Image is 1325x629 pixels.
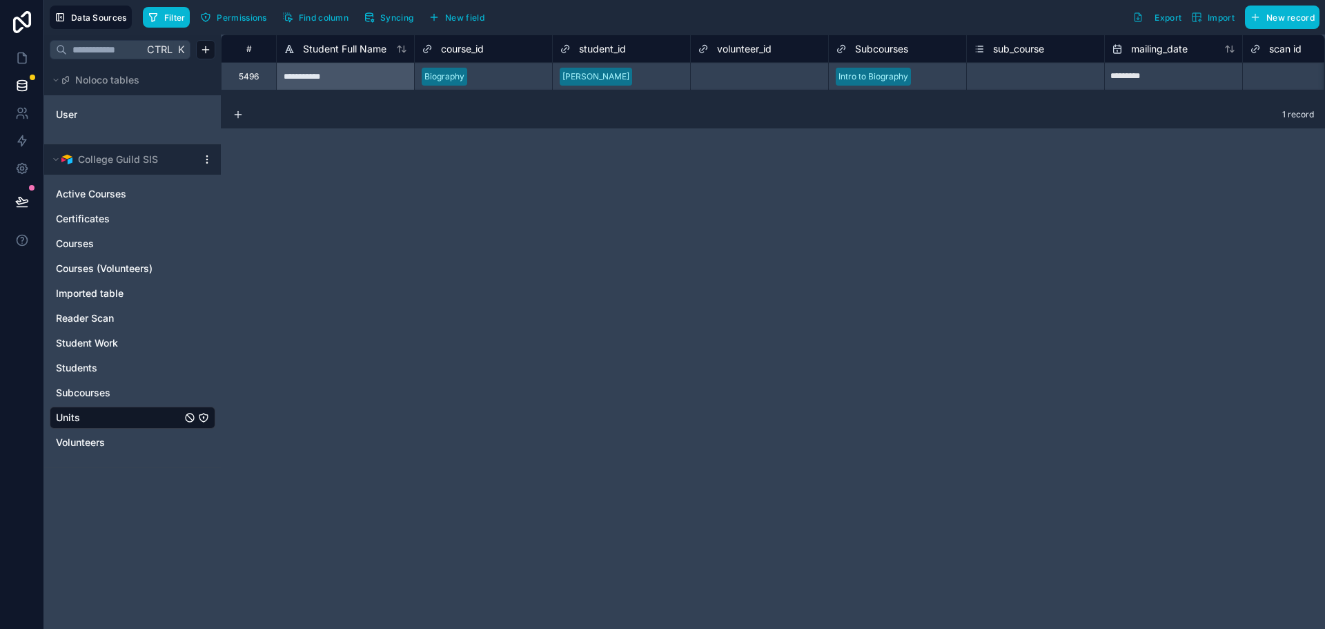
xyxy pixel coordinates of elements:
span: Reader Scan [56,311,114,325]
span: Student Work [56,336,118,350]
span: Courses (Volunteers) [56,262,153,275]
a: Syncing [359,7,424,28]
span: New field [445,12,484,23]
button: Permissions [195,7,271,28]
span: User [56,108,77,122]
span: Volunteers [56,436,105,449]
span: 1 record [1282,109,1314,120]
a: User [56,108,168,122]
a: Permissions [195,7,277,28]
span: Permissions [217,12,266,23]
a: Subcourses [56,386,181,400]
div: Certificates [50,208,215,230]
div: Active Courses [50,183,215,205]
a: Active Courses [56,187,181,201]
div: Courses (Volunteers) [50,258,215,280]
a: New record [1239,6,1319,29]
span: sub_course [993,42,1044,56]
div: [PERSON_NAME] [562,70,629,83]
button: Import [1186,6,1239,29]
button: New field [424,7,489,28]
a: Courses (Volunteers) [56,262,181,275]
div: Imported table [50,282,215,304]
span: course_id [441,42,484,56]
button: Export [1128,6,1186,29]
a: Certificates [56,212,181,226]
span: Ctrl [146,41,174,58]
div: Units [50,407,215,429]
button: Find column [277,7,353,28]
div: Volunteers [50,432,215,454]
button: Syncing [359,7,418,28]
span: Noloco tables [75,73,139,87]
span: Active Courses [56,187,126,201]
span: Courses [56,237,94,251]
span: Student Full Name [303,42,386,56]
span: Export [1155,12,1181,23]
span: K [176,45,186,55]
span: Data Sources [71,12,127,23]
span: New record [1266,12,1315,23]
span: College Guild SIS [78,153,158,166]
a: Imported table [56,287,181,300]
span: Imported table [56,287,124,300]
button: Noloco tables [50,70,207,90]
div: Reader Scan [50,307,215,329]
a: Volunteers [56,436,181,449]
span: Subcourses [56,386,110,400]
div: # [232,43,266,54]
button: Filter [143,7,190,28]
div: Courses [50,233,215,255]
div: Students [50,357,215,379]
span: mailing_date [1131,42,1188,56]
a: Courses [56,237,181,251]
span: Units [56,411,80,425]
span: scan id [1269,42,1302,56]
div: User [50,104,215,126]
span: Find column [299,12,349,23]
div: Intro to Biography [838,70,908,83]
a: Student Work [56,336,181,350]
a: Students [56,361,181,375]
button: Data Sources [50,6,132,29]
div: Biography [424,70,464,83]
span: Import [1208,12,1235,23]
a: Units [56,411,181,425]
button: Airtable LogoCollege Guild SIS [50,150,196,169]
span: Students [56,361,97,375]
button: New record [1245,6,1319,29]
a: Reader Scan [56,311,181,325]
span: Certificates [56,212,110,226]
span: Syncing [380,12,413,23]
img: Airtable Logo [61,154,72,165]
span: student_id [579,42,626,56]
span: Filter [164,12,186,23]
div: 5496 [239,71,259,82]
div: Student Work [50,332,215,354]
span: volunteer_id [717,42,772,56]
div: Subcourses [50,382,215,404]
span: Subcourses [855,42,908,56]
